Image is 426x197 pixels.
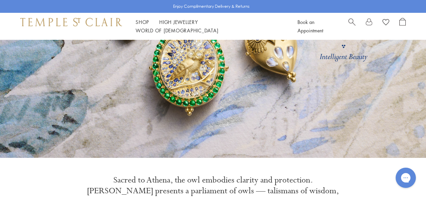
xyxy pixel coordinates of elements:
a: Search [348,18,356,35]
p: Enjoy Complimentary Delivery & Returns [173,3,250,10]
a: Open Shopping Bag [399,18,406,35]
a: View Wishlist [382,18,389,28]
img: Temple St. Clair [20,18,122,26]
a: World of [DEMOGRAPHIC_DATA]World of [DEMOGRAPHIC_DATA] [136,27,218,34]
a: ShopShop [136,19,149,25]
a: Book an Appointment [297,19,323,34]
a: High JewelleryHigh Jewellery [159,19,198,25]
iframe: Gorgias live chat messenger [392,165,419,190]
nav: Main navigation [136,18,282,35]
